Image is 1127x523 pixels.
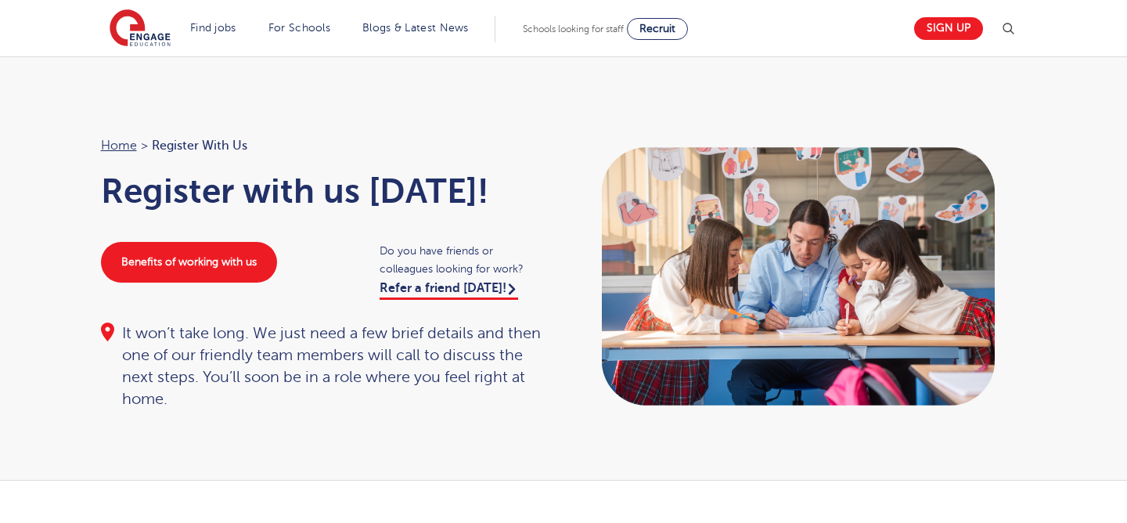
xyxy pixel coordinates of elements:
[268,22,330,34] a: For Schools
[523,23,624,34] span: Schools looking for staff
[380,242,548,278] span: Do you have friends or colleagues looking for work?
[152,135,247,156] span: Register with us
[627,18,688,40] a: Recruit
[190,22,236,34] a: Find jobs
[639,23,675,34] span: Recruit
[101,135,549,156] nav: breadcrumb
[101,323,549,410] div: It won’t take long. We just need a few brief details and then one of our friendly team members wi...
[110,9,171,49] img: Engage Education
[914,17,983,40] a: Sign up
[362,22,469,34] a: Blogs & Latest News
[101,242,277,283] a: Benefits of working with us
[101,171,549,211] h1: Register with us [DATE]!
[141,139,148,153] span: >
[380,281,518,300] a: Refer a friend [DATE]!
[101,139,137,153] a: Home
